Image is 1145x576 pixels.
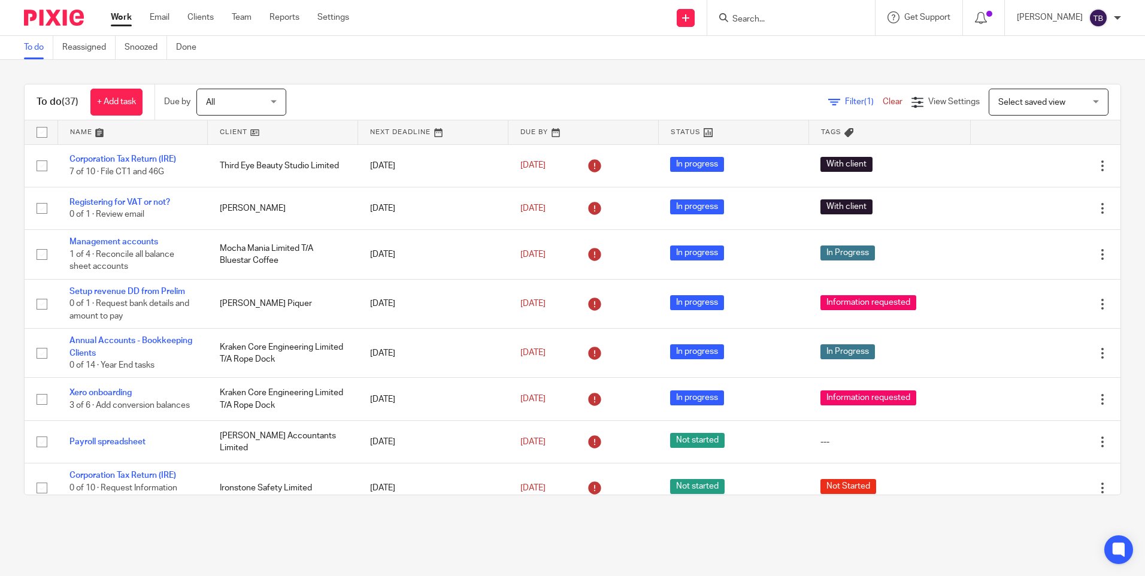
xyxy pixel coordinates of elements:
[358,279,508,328] td: [DATE]
[358,144,508,187] td: [DATE]
[520,250,546,259] span: [DATE]
[208,378,358,420] td: Kraken Core Engineering Limited T/A Rope Dock
[37,96,78,108] h1: To do
[1017,11,1083,23] p: [PERSON_NAME]
[821,129,841,135] span: Tags
[883,98,902,106] a: Clear
[670,433,725,448] span: Not started
[69,210,144,219] span: 0 of 1 · Review email
[62,36,116,59] a: Reassigned
[670,344,724,359] span: In progress
[928,98,980,106] span: View Settings
[358,420,508,463] td: [DATE]
[520,299,546,308] span: [DATE]
[208,187,358,229] td: [PERSON_NAME]
[24,10,84,26] img: Pixie
[358,378,508,420] td: [DATE]
[69,471,176,480] a: Corporation Tax Return (IRE)
[69,401,190,410] span: 3 of 6 · Add conversion balances
[208,463,358,513] td: Ironstone Safety Limited
[69,484,177,505] span: 0 of 10 · Request Information from client
[670,479,725,494] span: Not started
[520,349,546,357] span: [DATE]
[358,187,508,229] td: [DATE]
[24,36,53,59] a: To do
[164,96,190,108] p: Due by
[208,230,358,279] td: Mocha Mania Limited T/A Bluestar Coffee
[820,199,873,214] span: With client
[111,11,132,23] a: Work
[820,344,875,359] span: In Progress
[670,245,724,260] span: In progress
[317,11,349,23] a: Settings
[208,329,358,378] td: Kraken Core Engineering Limited T/A Rope Dock
[358,230,508,279] td: [DATE]
[208,420,358,463] td: [PERSON_NAME] Accountants Limited
[1089,8,1108,28] img: svg%3E
[820,436,958,448] div: ---
[670,390,724,405] span: In progress
[820,390,916,405] span: Information requested
[62,97,78,107] span: (37)
[269,11,299,23] a: Reports
[520,395,546,404] span: [DATE]
[998,98,1065,107] span: Select saved view
[520,162,546,170] span: [DATE]
[69,287,185,296] a: Setup revenue DD from Prelim
[520,484,546,492] span: [DATE]
[69,155,176,163] a: Corporation Tax Return (IRE)
[820,157,873,172] span: With client
[125,36,167,59] a: Snoozed
[69,250,174,271] span: 1 of 4 · Reconcile all balance sheet accounts
[731,14,839,25] input: Search
[358,463,508,513] td: [DATE]
[69,198,170,207] a: Registering for VAT or not?
[69,238,158,246] a: Management accounts
[232,11,252,23] a: Team
[520,438,546,446] span: [DATE]
[864,98,874,106] span: (1)
[820,479,876,494] span: Not Started
[69,389,132,397] a: Xero onboarding
[520,204,546,213] span: [DATE]
[358,329,508,378] td: [DATE]
[187,11,214,23] a: Clients
[206,98,215,107] span: All
[90,89,143,116] a: + Add task
[670,157,724,172] span: In progress
[69,168,164,176] span: 7 of 10 · File CT1 and 46G
[820,295,916,310] span: Information requested
[904,13,950,22] span: Get Support
[69,438,146,446] a: Payroll spreadsheet
[150,11,169,23] a: Email
[69,299,189,320] span: 0 of 1 · Request bank details and amount to pay
[69,361,155,369] span: 0 of 14 · Year End tasks
[208,279,358,328] td: [PERSON_NAME] Piquer
[670,295,724,310] span: In progress
[69,336,192,357] a: Annual Accounts - Bookkeeping Clients
[208,144,358,187] td: Third Eye Beauty Studio Limited
[670,199,724,214] span: In progress
[820,245,875,260] span: In Progress
[845,98,883,106] span: Filter
[176,36,205,59] a: Done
